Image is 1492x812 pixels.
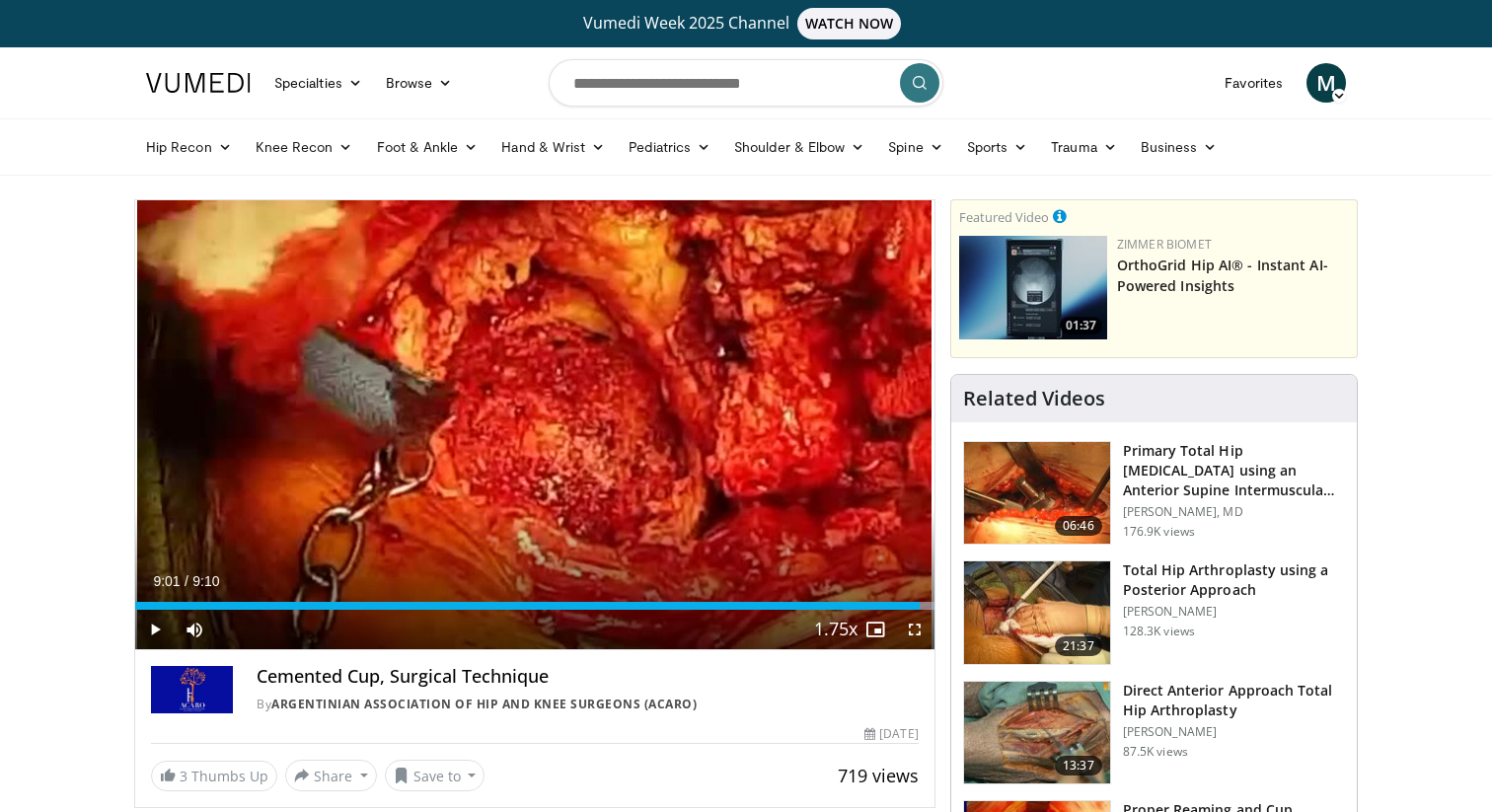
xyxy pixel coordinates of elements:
p: 176.9K views [1123,524,1195,540]
h3: Direct Anterior Approach Total Hip Arthroplasty [1123,681,1345,720]
a: Browse [374,63,465,103]
h4: Cemented Cup, Surgical Technique [257,666,918,688]
a: 13:37 Direct Anterior Approach Total Hip Arthroplasty [PERSON_NAME] 87.5K views [963,681,1345,785]
h4: Related Videos [963,387,1105,410]
a: OrthoGrid Hip AI® - Instant AI-Powered Insights [1117,256,1328,295]
button: Play [135,610,175,649]
p: 128.3K views [1123,624,1195,639]
h3: Total Hip Arthroplasty using a Posterior Approach [1123,560,1345,600]
a: Hand & Wrist [489,127,617,167]
input: Search topics, interventions [549,59,943,107]
button: Share [285,760,377,791]
a: M [1306,63,1346,103]
a: Spine [876,127,954,167]
span: 9:10 [192,573,219,589]
a: Argentinian Association of Hip and Knee Surgeons (ACARO) [271,696,697,712]
a: Knee Recon [244,127,365,167]
a: Zimmer Biomet [1117,236,1212,253]
small: Featured Video [959,208,1049,226]
button: Mute [175,610,214,649]
span: 01:37 [1060,317,1102,334]
button: Enable picture-in-picture mode [856,610,895,649]
span: 06:46 [1055,516,1102,536]
a: Shoulder & Elbow [722,127,876,167]
a: Sports [955,127,1040,167]
a: Business [1129,127,1230,167]
div: [DATE] [864,725,918,743]
p: [PERSON_NAME] [1123,724,1345,740]
button: Fullscreen [895,610,934,649]
video-js: Video Player [135,200,934,650]
a: Pediatrics [617,127,722,167]
img: VuMedi Logo [146,73,251,93]
button: Playback Rate [816,610,856,649]
a: 3 Thumbs Up [151,761,277,791]
span: 9:01 [153,573,180,589]
a: Specialties [262,63,374,103]
a: 21:37 Total Hip Arthroplasty using a Posterior Approach [PERSON_NAME] 128.3K views [963,560,1345,665]
a: 01:37 [959,236,1107,339]
img: 294118_0000_1.png.150x105_q85_crop-smart_upscale.jpg [964,682,1110,784]
a: Foot & Ankle [365,127,490,167]
h3: Primary Total Hip [MEDICAL_DATA] using an Anterior Supine Intermuscula… [1123,441,1345,500]
a: Trauma [1039,127,1129,167]
div: Progress Bar [135,602,934,610]
a: Vumedi Week 2025 ChannelWATCH NOW [149,8,1343,39]
a: Favorites [1213,63,1295,103]
span: / [185,573,188,589]
img: 286987_0000_1.png.150x105_q85_crop-smart_upscale.jpg [964,561,1110,664]
a: 06:46 Primary Total Hip [MEDICAL_DATA] using an Anterior Supine Intermuscula… [PERSON_NAME], MD 1... [963,441,1345,546]
span: WATCH NOW [797,8,902,39]
img: Argentinian Association of Hip and Knee Surgeons (ACARO) [151,666,233,713]
span: 21:37 [1055,636,1102,656]
span: 719 views [838,764,919,787]
span: 3 [180,767,187,785]
span: 13:37 [1055,756,1102,775]
p: 87.5K views [1123,744,1188,760]
a: Hip Recon [134,127,244,167]
p: [PERSON_NAME] [1123,604,1345,620]
div: By [257,696,918,713]
img: 51d03d7b-a4ba-45b7-9f92-2bfbd1feacc3.150x105_q85_crop-smart_upscale.jpg [959,236,1107,339]
p: [PERSON_NAME], MD [1123,504,1345,520]
img: 263423_3.png.150x105_q85_crop-smart_upscale.jpg [964,442,1110,545]
button: Save to [385,760,485,791]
